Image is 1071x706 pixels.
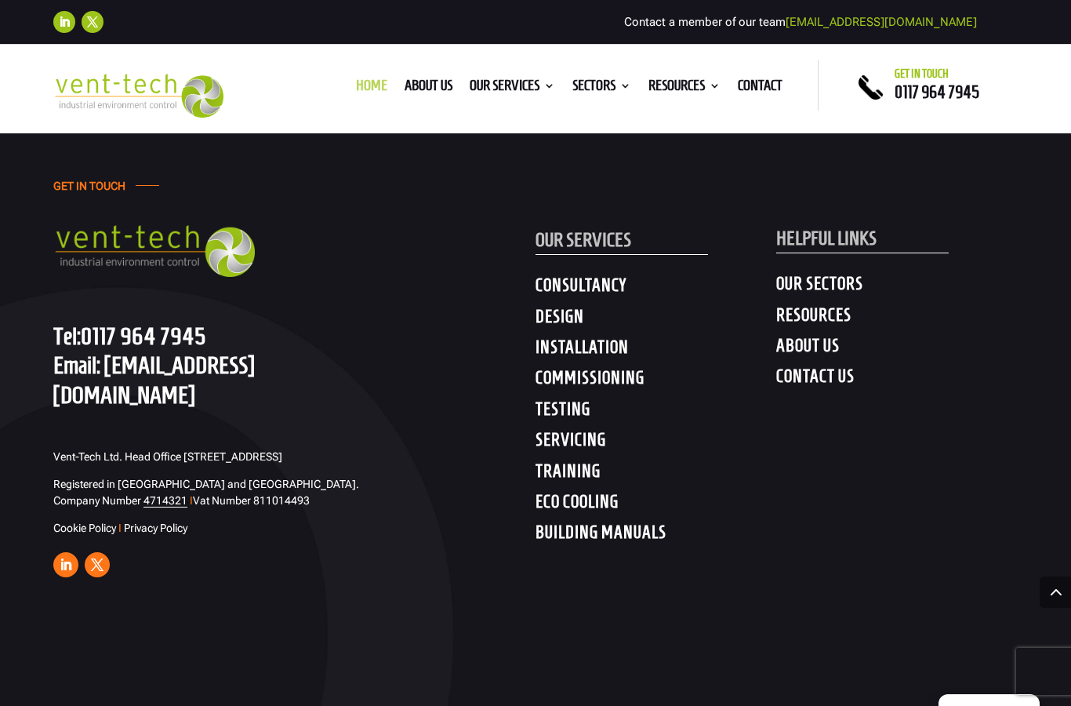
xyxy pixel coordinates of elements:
[776,304,1017,333] h4: RESOURCES
[776,366,1017,394] h4: CONTACT US
[535,367,776,395] h4: COMMISSIONING
[53,552,78,577] a: Follow on LinkedIn
[85,552,110,577] a: Follow on X
[53,522,116,534] a: Cookie Policy
[535,306,776,334] h4: DESIGN
[53,322,81,349] span: Tel:
[535,337,776,365] h4: INSTALLATION
[776,273,1017,301] h4: OUR SECTORS
[535,398,776,427] h4: TESTING
[53,351,255,407] a: [EMAIL_ADDRESS][DOMAIN_NAME]
[648,80,721,97] a: Resources
[535,522,776,550] h4: BUILDING MANUALS
[624,15,977,29] span: Contact a member of our team
[190,494,193,507] span: I
[405,80,452,97] a: About us
[356,80,387,97] a: Home
[738,80,782,97] a: Contact
[535,429,776,457] h4: SERVICING
[786,15,977,29] a: [EMAIL_ADDRESS][DOMAIN_NAME]
[53,322,206,349] a: Tel:0117 964 7945
[53,74,223,117] img: 2023-09-27T08_35_16.549ZVENT-TECH---Clear-background
[776,335,1017,363] h4: ABOUT US
[776,227,877,249] span: HELPFUL LINKS
[470,80,555,97] a: Our Services
[895,82,979,101] a: 0117 964 7945
[535,275,776,303] h4: CONSULTANCY
[82,11,103,33] a: Follow on X
[535,229,631,250] span: OUR SERVICES
[124,522,187,534] a: Privacy Policy
[535,491,776,519] h4: ECO COOLING
[53,351,100,378] span: Email:
[118,522,122,534] span: I
[53,180,125,201] h4: GET IN TOUCH
[53,478,359,508] span: Registered in [GEOGRAPHIC_DATA] and [GEOGRAPHIC_DATA]. Company Number Vat Number 811014493
[53,450,282,463] span: Vent-Tech Ltd. Head Office [STREET_ADDRESS]
[53,11,75,33] a: Follow on LinkedIn
[535,460,776,489] h4: TRAINING
[895,67,949,80] span: Get in touch
[572,80,631,97] a: Sectors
